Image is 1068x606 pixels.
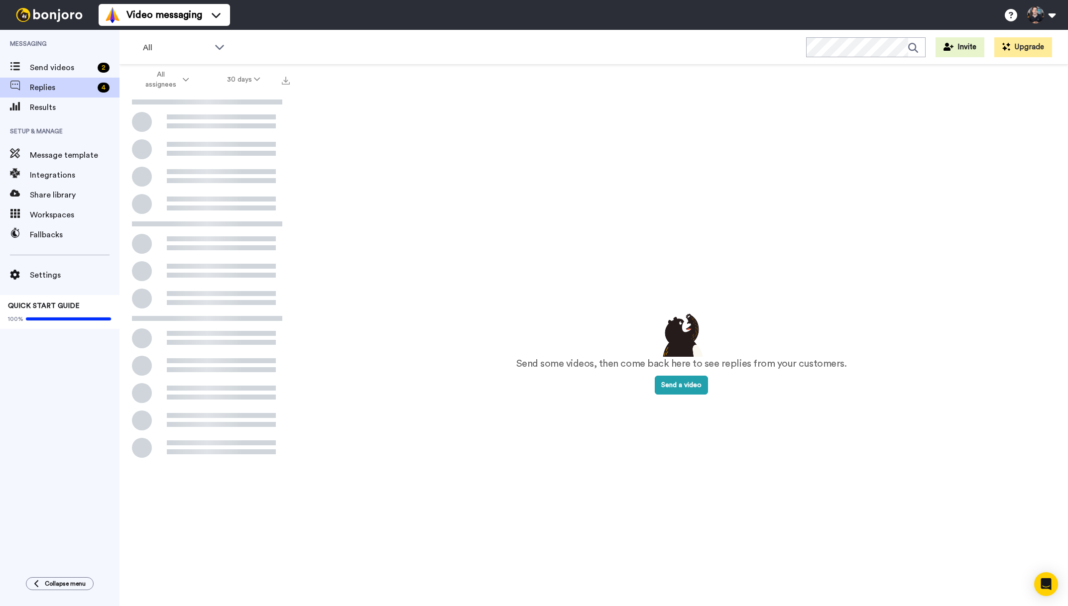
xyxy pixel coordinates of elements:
span: Results [30,101,119,113]
a: Send a video [655,382,708,389]
button: Export all results that match these filters now. [279,72,293,87]
span: Integrations [30,169,119,181]
span: Fallbacks [30,229,119,241]
div: 2 [98,63,110,73]
div: Open Intercom Messenger [1034,572,1058,596]
img: vm-color.svg [105,7,120,23]
span: Settings [30,269,119,281]
span: Share library [30,189,119,201]
p: Send some videos, then come back here to see replies from your customers. [516,357,847,371]
span: All assignees [140,70,181,90]
span: All [143,42,210,54]
button: All assignees [121,66,208,94]
span: Replies [30,82,94,94]
img: export.svg [282,77,290,85]
span: Workspaces [30,209,119,221]
button: Upgrade [994,37,1052,57]
button: Send a video [655,376,708,395]
div: 4 [98,83,110,93]
span: Send videos [30,62,94,74]
span: QUICK START GUIDE [8,303,80,309]
span: Message template [30,149,119,161]
button: Invite [936,37,984,57]
span: 100% [8,315,23,323]
button: 30 days [208,71,279,89]
span: Collapse menu [45,580,86,588]
span: Video messaging [126,8,202,22]
img: results-emptystates.png [657,311,707,357]
button: Collapse menu [26,577,94,590]
img: bj-logo-header-white.svg [12,8,87,22]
